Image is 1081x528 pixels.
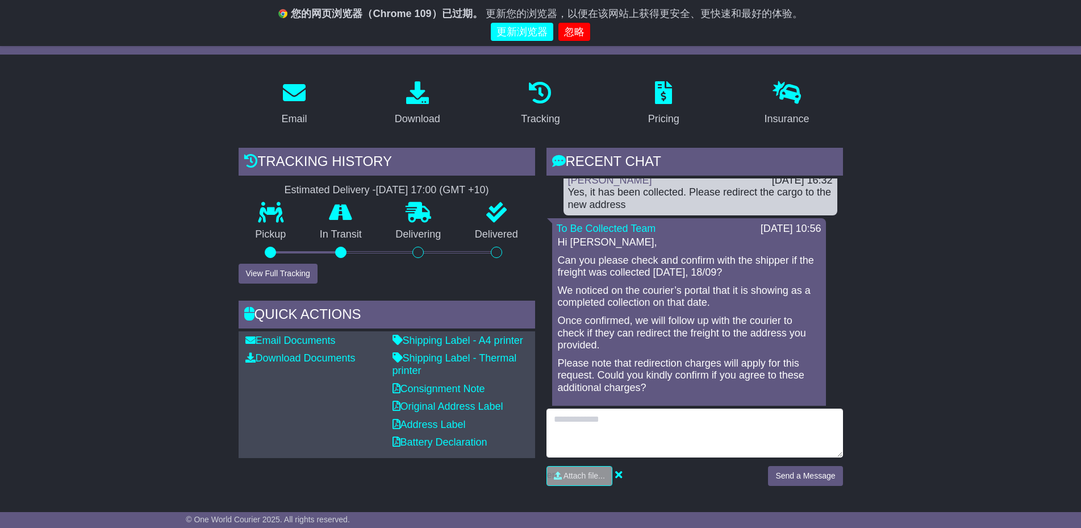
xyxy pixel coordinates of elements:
[514,77,567,131] a: Tracking
[558,285,820,309] p: We noticed on the courier’s portal that it is showing as a completed collection on that date.
[757,77,817,131] a: Insurance
[245,335,336,346] a: Email Documents
[491,23,553,41] a: 更新浏览器
[486,8,803,19] span: 更新您的浏览器，以便在该网站上获得更安全、更快速和最好的体验。
[239,301,535,331] div: Quick Actions
[648,111,679,127] div: Pricing
[291,8,482,19] b: 您的网页浏览器（Chrome 109）已过期。
[393,419,466,430] a: Address Label
[641,77,687,131] a: Pricing
[387,77,448,131] a: Download
[558,255,820,279] p: Can you please check and confirm with the shipper if the freight was collected [DATE], 18/09?
[768,466,842,486] button: Send a Message
[379,228,458,241] p: Delivering
[395,111,440,127] div: Download
[393,352,517,376] a: Shipping Label - Thermal printer
[239,264,318,284] button: View Full Tracking
[558,315,820,352] p: Once confirmed, we will follow up with the courier to check if they can redirect the freight to t...
[239,228,303,241] p: Pickup
[186,515,350,524] span: © One World Courier 2025. All rights reserved.
[239,184,535,197] div: Estimated Delivery -
[557,223,656,234] a: To Be Collected Team
[772,174,833,187] div: [DATE] 16:32
[568,186,833,211] div: Yes, it has been collected. Please redirect the cargo to the new address
[765,111,809,127] div: Insurance
[761,223,821,235] div: [DATE] 10:56
[303,228,379,241] p: In Transit
[393,401,503,412] a: Original Address Label
[274,77,314,131] a: Email
[393,383,485,394] a: Consignment Note
[558,357,820,394] p: Please note that redirection charges will apply for this request. Could you kindly confirm if you...
[393,335,523,346] a: Shipping Label - A4 printer
[245,352,356,364] a: Download Documents
[458,228,535,241] p: Delivered
[568,174,652,186] a: [PERSON_NAME]
[558,23,590,41] a: 忽略
[239,148,535,178] div: Tracking history
[546,148,843,178] div: RECENT CHAT
[376,184,489,197] div: [DATE] 17:00 (GMT +10)
[558,236,820,249] p: Hi [PERSON_NAME],
[521,111,560,127] div: Tracking
[281,111,307,127] div: Email
[393,436,487,448] a: Battery Declaration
